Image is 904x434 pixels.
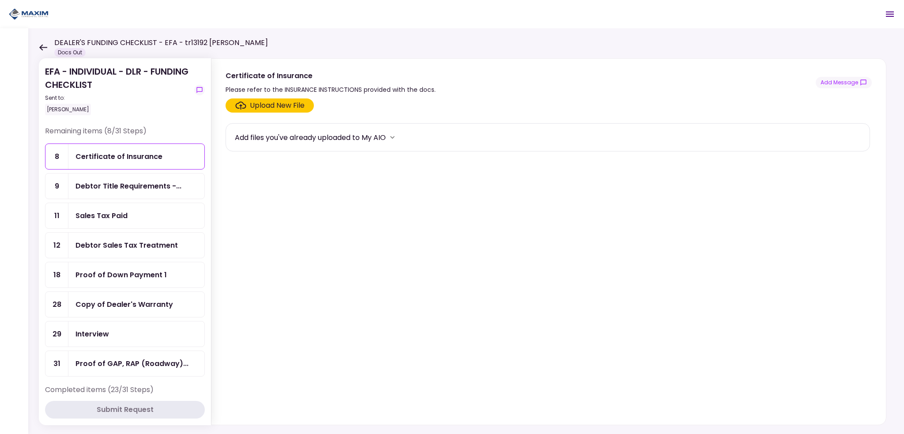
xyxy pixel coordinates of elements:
[250,100,305,111] div: Upload New File
[45,385,205,402] div: Completed items (23/31 Steps)
[75,151,162,162] div: Certificate of Insurance
[45,232,205,258] a: 12Debtor Sales Tax Treatment
[75,240,178,251] div: Debtor Sales Tax Treatment
[211,58,886,425] div: Certificate of InsurancePlease refer to the INSURANCE INSTRUCTIONS provided with the docs.show-me...
[75,358,188,369] div: Proof of GAP, RAP (Roadway) Agreement
[45,203,68,228] div: 11
[45,203,205,229] a: 11Sales Tax Paid
[45,262,205,288] a: 18Proof of Down Payment 1
[235,132,386,143] div: Add files you've already uploaded to My AIO
[816,77,872,88] button: show-messages
[45,233,68,258] div: 12
[45,321,205,347] a: 29Interview
[45,401,205,419] button: Submit Request
[75,210,128,221] div: Sales Tax Paid
[75,328,109,340] div: Interview
[45,173,205,199] a: 9Debtor Title Requirements - Other Requirements
[45,104,91,115] div: [PERSON_NAME]
[9,8,49,21] img: Partner icon
[45,174,68,199] div: 9
[226,98,314,113] span: Click here to upload the required document
[54,48,86,57] div: Docs Out
[194,85,205,95] button: show-messages
[226,70,436,81] div: Certificate of Insurance
[45,143,205,170] a: 8Certificate of Insurance
[45,292,68,317] div: 28
[45,262,68,287] div: 18
[45,94,191,102] div: Sent to:
[45,321,68,347] div: 29
[45,65,191,115] div: EFA - INDIVIDUAL - DLR - FUNDING CHECKLIST
[226,84,436,95] div: Please refer to the INSURANCE INSTRUCTIONS provided with the docs.
[97,404,154,415] div: Submit Request
[54,38,268,48] h1: DEALER'S FUNDING CHECKLIST - EFA - tr13192 [PERSON_NAME]
[45,144,68,169] div: 8
[75,181,181,192] div: Debtor Title Requirements - Other Requirements
[75,299,173,310] div: Copy of Dealer's Warranty
[75,269,167,280] div: Proof of Down Payment 1
[45,351,205,377] a: 31Proof of GAP, RAP (Roadway) Agreement
[45,291,205,317] a: 28Copy of Dealer's Warranty
[386,131,399,144] button: more
[45,351,68,376] div: 31
[879,4,900,25] button: Open menu
[45,126,205,143] div: Remaining items (8/31 Steps)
